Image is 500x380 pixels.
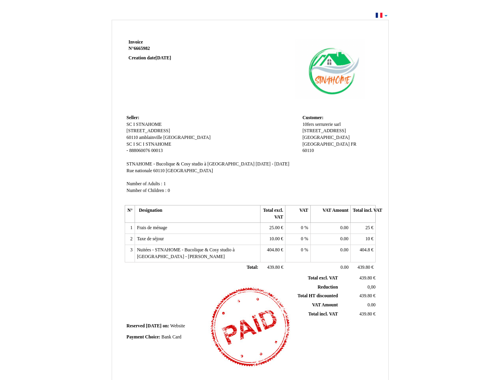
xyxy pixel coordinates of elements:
[340,225,348,230] span: 0.00
[163,323,169,329] span: on:
[367,302,375,308] span: 0.00
[351,262,376,274] td: €
[267,247,279,253] span: 404.80
[351,142,356,147] span: FR
[351,223,376,234] td: €
[302,148,314,153] span: 60110
[125,245,135,262] td: 3
[129,40,143,45] span: Invoice
[340,247,348,253] span: 0.00
[127,148,128,153] span: -
[125,205,135,223] th: N°
[127,122,162,127] span: SC I STNAHOME
[129,55,171,61] strong: Creation date
[127,135,138,140] span: 60110
[310,205,350,223] th: VAT Amount
[170,323,185,329] span: Website
[162,334,181,340] span: Bank Card
[267,265,280,270] span: 439.80
[146,323,162,329] span: [DATE]
[137,225,167,230] span: Frais de ménage
[339,274,377,283] td: €
[137,236,164,241] span: Taxe de séjour
[125,234,135,245] td: 2
[129,148,163,153] span: 888060076 00013
[301,225,303,230] span: 0
[367,285,375,290] span: 0,00
[351,234,376,245] td: €
[308,275,338,281] span: Total excl. VAT
[285,234,310,245] td: %
[156,55,171,61] span: [DATE]
[359,275,372,281] span: 439.80
[269,225,279,230] span: 25.00
[269,236,279,241] span: 10.00
[127,323,145,329] span: Reserved
[302,142,350,147] span: [GEOGRAPHIC_DATA]
[308,312,338,317] span: Total incl. VAT
[301,247,303,253] span: 0
[127,161,255,167] span: STNAHOME - Bucolique & Cosy studio à [GEOGRAPHIC_DATA]
[302,115,323,120] span: Customer:
[357,265,370,270] span: 439.80
[247,265,258,270] span: Total:
[260,245,285,262] td: €
[127,188,167,193] span: Number of Children :
[163,181,166,186] span: 1
[166,168,213,173] span: [GEOGRAPHIC_DATA]
[301,236,303,241] span: 0
[260,234,285,245] td: €
[340,265,348,270] span: 0.00
[339,292,377,301] td: €
[127,334,160,340] span: Payment Choice:
[129,46,223,52] strong: N°
[127,181,163,186] span: Number of Adults :
[351,205,376,223] th: Total incl. VAT
[334,122,341,127] span: sarl
[365,225,370,230] span: 25
[339,310,377,319] td: €
[153,168,165,173] span: 60110
[285,223,310,234] td: %
[302,122,333,127] span: 10fers serrurerie
[359,293,372,298] span: 439.80
[297,293,338,298] span: Total HT discounted
[127,142,135,147] span: SC I
[312,302,338,308] span: VAT Amount
[256,161,289,167] span: [DATE] - [DATE]
[286,39,374,99] img: logo
[302,128,350,140] span: [STREET_ADDRESS][GEOGRAPHIC_DATA]
[285,205,310,223] th: VAT
[260,223,285,234] td: €
[127,168,152,173] span: Rue nationale
[167,188,170,193] span: 0
[260,262,285,274] td: €
[137,247,235,259] span: Nuitées - STNAHOME - Bucolique & Cosy studio à [GEOGRAPHIC_DATA] - [PERSON_NAME]
[317,285,338,290] span: Reduction
[359,312,372,317] span: 439.80
[127,128,170,133] span: [STREET_ADDRESS]
[359,247,370,253] span: 404.8
[351,245,376,262] td: €
[139,135,162,140] span: amblainville
[135,205,260,223] th: Designation
[340,236,348,241] span: 0.00
[260,205,285,223] th: Total excl. VAT
[127,115,139,120] span: Seller:
[285,245,310,262] td: %
[163,135,211,140] span: [GEOGRAPHIC_DATA]
[125,223,135,234] td: 1
[136,142,171,147] span: SC I STNAHOME
[134,46,150,51] span: 6665982
[365,236,370,241] span: 10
